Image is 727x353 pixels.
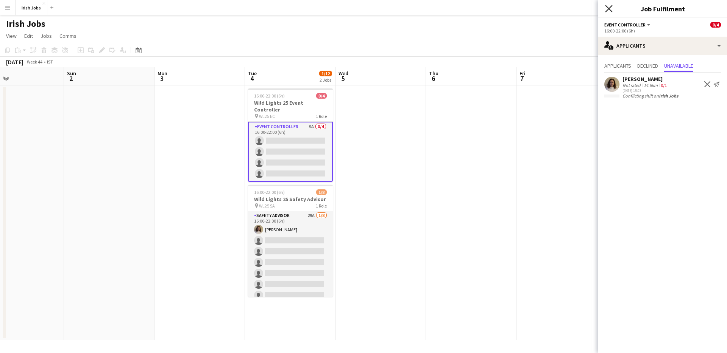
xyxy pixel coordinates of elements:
[622,76,668,82] div: [PERSON_NAME]
[3,31,20,41] a: View
[710,22,721,28] span: 0/4
[254,189,285,195] span: 16:00-22:00 (6h)
[598,93,727,99] div: Conflicting shift on
[248,196,333,203] h3: Wild Lights 25 Safety Advisor
[316,189,327,195] span: 1/8
[248,211,333,314] app-card-role: Safety Advisor29A1/816:00-22:00 (6h)[PERSON_NAME]
[248,88,333,182] app-job-card: 16:00-22:00 (6h)0/4Wild Lights 25 Event Controller WL25 EC1 RoleEvent Controller9A0/416:00-22:00 ...
[37,31,55,41] a: Jobs
[637,63,658,68] span: Declined
[622,82,642,88] div: Not rated
[259,113,275,119] span: WL25 EC
[24,33,33,39] span: Edit
[604,22,646,28] span: Event Controller
[47,59,53,65] div: IST
[66,74,76,83] span: 2
[339,70,348,77] span: Wed
[248,70,257,77] span: Tue
[248,185,333,297] app-job-card: 16:00-22:00 (6h)1/8Wild Lights 25 Safety Advisor WL25 SA1 RoleSafety Advisor29A1/816:00-22:00 (6h...
[158,70,167,77] span: Mon
[316,93,327,99] span: 0/4
[259,203,275,209] span: WL25 SA
[429,70,438,77] span: Thu
[21,31,36,41] a: Edit
[16,0,47,15] button: Irish Jobs
[320,77,332,83] div: 2 Jobs
[337,74,348,83] span: 5
[520,70,526,77] span: Fri
[248,99,333,113] h3: Wild Lights 25 Event Controller
[67,70,76,77] span: Sun
[56,31,80,41] a: Comms
[59,33,76,39] span: Comms
[247,74,257,83] span: 4
[156,74,167,83] span: 3
[254,93,285,99] span: 16:00-22:00 (6h)
[6,18,45,29] h1: Irish Jobs
[659,93,678,99] b: Irish Jobs
[316,203,327,209] span: 1 Role
[661,82,667,88] app-skills-label: 0/1
[604,63,631,68] span: Applicants
[41,33,52,39] span: Jobs
[319,71,332,76] span: 1/12
[248,122,333,182] app-card-role: Event Controller9A0/416:00-22:00 (6h)
[6,33,17,39] span: View
[622,88,668,93] div: [DATE] 15:03
[604,22,652,28] button: Event Controller
[664,63,693,68] span: Unavailable
[518,74,526,83] span: 7
[642,82,659,88] div: 14.6km
[598,4,727,14] h3: Job Fulfilment
[6,58,23,66] div: [DATE]
[428,74,438,83] span: 6
[604,28,721,34] div: 16:00-22:00 (6h)
[25,59,44,65] span: Week 44
[598,37,727,55] div: Applicants
[316,113,327,119] span: 1 Role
